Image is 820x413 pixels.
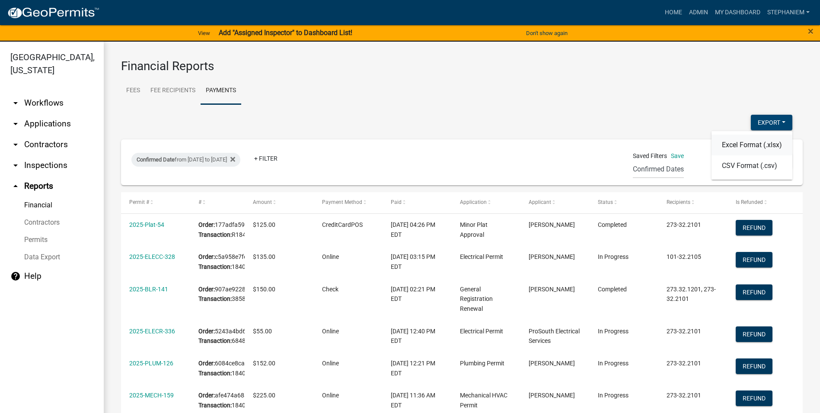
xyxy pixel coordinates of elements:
div: [DATE] 11:36 AM EDT [391,390,443,410]
datatable-header-cell: Recipients [658,192,727,213]
i: help [10,271,21,281]
span: 273-32.2101 [667,392,701,399]
span: $152.00 [253,360,275,367]
span: Check [322,286,338,293]
div: [DATE] 12:21 PM EDT [391,358,443,378]
datatable-header-cell: Payment Method [313,192,382,213]
span: Mechanical HVAC Permit [460,392,507,409]
div: [DATE] 12:40 PM EDT [391,326,443,346]
a: + Filter [247,151,284,166]
span: Applicant [529,199,551,205]
span: Electrical Permit [460,328,503,335]
b: Transaction: [198,295,232,302]
button: Refund [736,358,772,374]
a: 2025-Plat-54 [129,221,164,228]
span: # [198,199,201,205]
div: c5a958e7fef7481aa8f942dac2262c22 184053254909 [198,252,236,272]
span: Online [322,360,339,367]
a: 2025-MECH-159 [129,392,174,399]
datatable-header-cell: Permit # [121,192,190,213]
button: Export [751,115,792,130]
span: In Progress [598,253,629,260]
span: $125.00 [253,221,275,228]
span: Online [322,328,339,335]
div: 907ae922807d47e7b1b436da9b41904a 3858 [198,284,236,304]
a: Fee Recipients [145,77,201,105]
span: ProSouth Electrical Services [529,328,580,345]
span: Completed [598,221,627,228]
span: Payment Method [322,199,362,205]
a: My Dashboard [712,4,764,21]
a: Payments [201,77,241,105]
h3: Financial Reports [121,59,803,74]
b: Transaction: [198,370,232,377]
datatable-header-cell: Amount [245,192,313,213]
span: × [808,25,814,37]
span: 273-32.2101 [667,221,701,228]
span: 273-32.2101 [667,328,701,335]
strong: Add "Assigned Inspector" to Dashboard List! [219,29,352,37]
div: [DATE] 04:26 PM EDT [391,220,443,240]
wm-modal-confirm: Refund Payment [736,395,772,402]
a: StephanieM [764,4,813,21]
span: 273-32.2101 [667,360,701,367]
a: 2025-BLR-141 [129,286,168,293]
b: Order: [198,221,215,228]
b: Transaction: [198,337,232,344]
span: Amount [253,199,272,205]
span: Online [322,253,339,260]
span: Online [322,392,339,399]
button: Refund [736,284,772,300]
span: $55.00 [253,328,272,335]
a: Admin [686,4,712,21]
span: Paid [391,199,402,205]
wm-modal-confirm: Refund Payment [736,363,772,370]
a: Fees [121,77,145,105]
datatable-header-cell: # [190,192,245,213]
div: afe474a68a344c81be6d1f722efebdec 184000241774 [198,390,236,410]
i: arrow_drop_down [10,119,21,129]
span: $135.00 [253,253,275,260]
datatable-header-cell: Paid [383,192,451,213]
span: Permit # [129,199,149,205]
b: Order: [198,286,215,293]
wm-modal-confirm: Refund Payment [736,257,772,264]
a: 2025-ELECR-336 [129,328,175,335]
a: 2025-ELECC-328 [129,253,175,260]
span: $225.00 [253,392,275,399]
div: [DATE] 03:15 PM EDT [391,252,443,272]
span: Recipients [667,199,690,205]
button: Don't show again [523,26,571,40]
span: Electrical Permit [460,253,503,260]
b: Transaction: [198,402,232,409]
span: 273.32.1201, 273-32.2101 [667,286,716,303]
div: [DATE] 02:21 PM EDT [391,284,443,304]
i: arrow_drop_down [10,98,21,108]
b: Transaction: [198,263,232,270]
span: Dusty Tyson [529,221,575,228]
a: Save [671,152,684,159]
span: Chris Matheny [529,286,575,293]
i: arrow_drop_down [10,160,21,171]
div: from [DATE] to [DATE] [131,153,240,167]
span: Status [598,199,613,205]
div: 177adfa5965c4f68bb4daa29f5f23a1a R184153758782 [198,220,236,240]
wm-modal-confirm: Refund Payment [736,331,772,338]
b: Order: [198,328,215,335]
span: Michael Rogeres [529,360,575,367]
span: Plumbing Permit [460,360,504,367]
span: Confirmed Date [137,156,175,163]
a: Home [661,4,686,21]
span: Saved Filters [633,152,667,161]
b: Order: [198,392,215,399]
span: In Progress [598,360,629,367]
button: Refund [736,390,772,406]
button: Refund [736,252,772,268]
a: View [195,26,214,40]
datatable-header-cell: Application [451,192,520,213]
span: Haden Wilson [529,392,575,399]
span: In Progress [598,392,629,399]
b: Order: [198,253,215,260]
span: 101-32.2105 [667,253,701,260]
span: In Progress [598,328,629,335]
